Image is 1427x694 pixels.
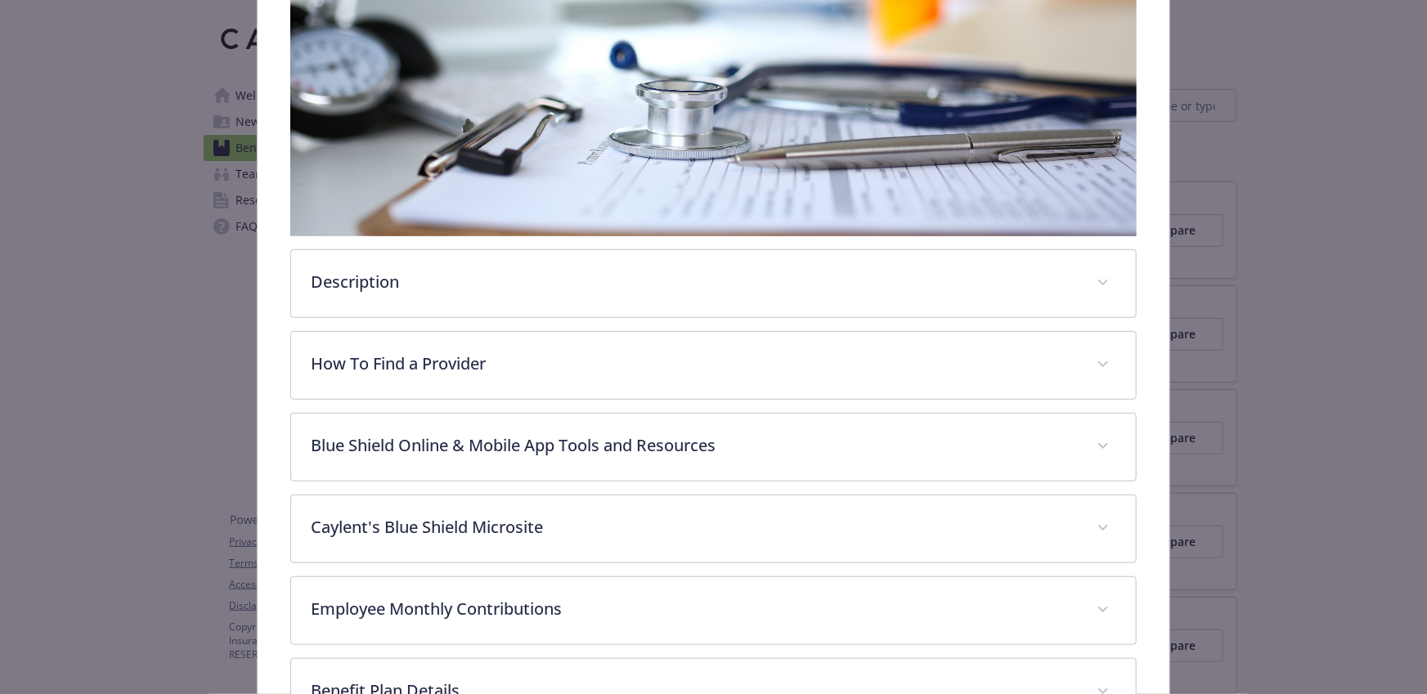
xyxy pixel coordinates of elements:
div: Blue Shield Online & Mobile App Tools and Resources [291,414,1136,481]
div: Caylent's Blue Shield Microsite [291,495,1136,562]
p: How To Find a Provider [311,351,1077,376]
div: Employee Monthly Contributions [291,577,1136,644]
p: Caylent's Blue Shield Microsite [311,515,1077,540]
div: How To Find a Provider [291,332,1136,399]
p: Employee Monthly Contributions [311,597,1077,621]
p: Description [311,270,1077,294]
p: Blue Shield Online & Mobile App Tools and Resources [311,433,1077,458]
div: Description [291,250,1136,317]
